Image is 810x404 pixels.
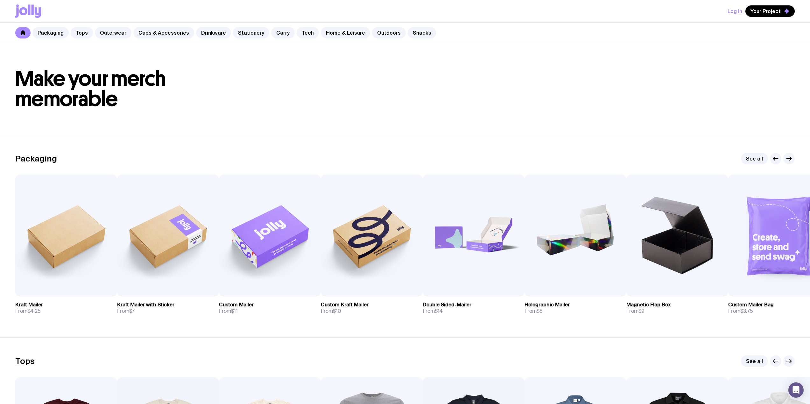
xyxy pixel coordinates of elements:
[219,302,254,308] h3: Custom Mailer
[219,308,238,314] span: From
[788,382,804,398] div: Open Intercom Messenger
[117,297,219,319] a: Kraft Mailer with StickerFrom$7
[408,27,436,38] a: Snacks
[525,297,626,319] a: Holographic MailerFrom$8
[423,302,471,308] h3: Double Sided-Mailer
[435,308,443,314] span: $14
[15,356,35,366] h2: Tops
[321,297,423,319] a: Custom Kraft MailerFrom$10
[638,308,644,314] span: $9
[745,5,795,17] button: Your Project
[15,154,57,163] h2: Packaging
[728,302,774,308] h3: Custom Mailer Bag
[321,27,370,38] a: Home & Leisure
[537,308,543,314] span: $8
[333,308,341,314] span: $10
[71,27,93,38] a: Tops
[15,302,43,308] h3: Kraft Mailer
[15,308,41,314] span: From
[728,308,753,314] span: From
[741,355,768,367] a: See all
[15,297,117,319] a: Kraft MailerFrom$4.25
[231,308,238,314] span: $11
[117,308,135,314] span: From
[321,302,369,308] h3: Custom Kraft Mailer
[321,308,341,314] span: From
[525,308,543,314] span: From
[741,153,768,164] a: See all
[750,8,781,14] span: Your Project
[219,297,321,319] a: Custom MailerFrom$11
[728,5,742,17] button: Log In
[196,27,231,38] a: Drinkware
[297,27,319,38] a: Tech
[133,27,194,38] a: Caps & Accessories
[372,27,406,38] a: Outdoors
[740,308,753,314] span: $3.75
[626,308,644,314] span: From
[271,27,295,38] a: Carry
[117,302,174,308] h3: Kraft Mailer with Sticker
[525,302,570,308] h3: Holographic Mailer
[626,302,671,308] h3: Magnetic Flap Box
[27,308,41,314] span: $4.25
[15,66,166,112] span: Make your merch memorable
[423,297,525,319] a: Double Sided-MailerFrom$14
[233,27,269,38] a: Stationery
[32,27,69,38] a: Packaging
[423,308,443,314] span: From
[626,297,728,319] a: Magnetic Flap BoxFrom$9
[95,27,131,38] a: Outerwear
[129,308,135,314] span: $7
